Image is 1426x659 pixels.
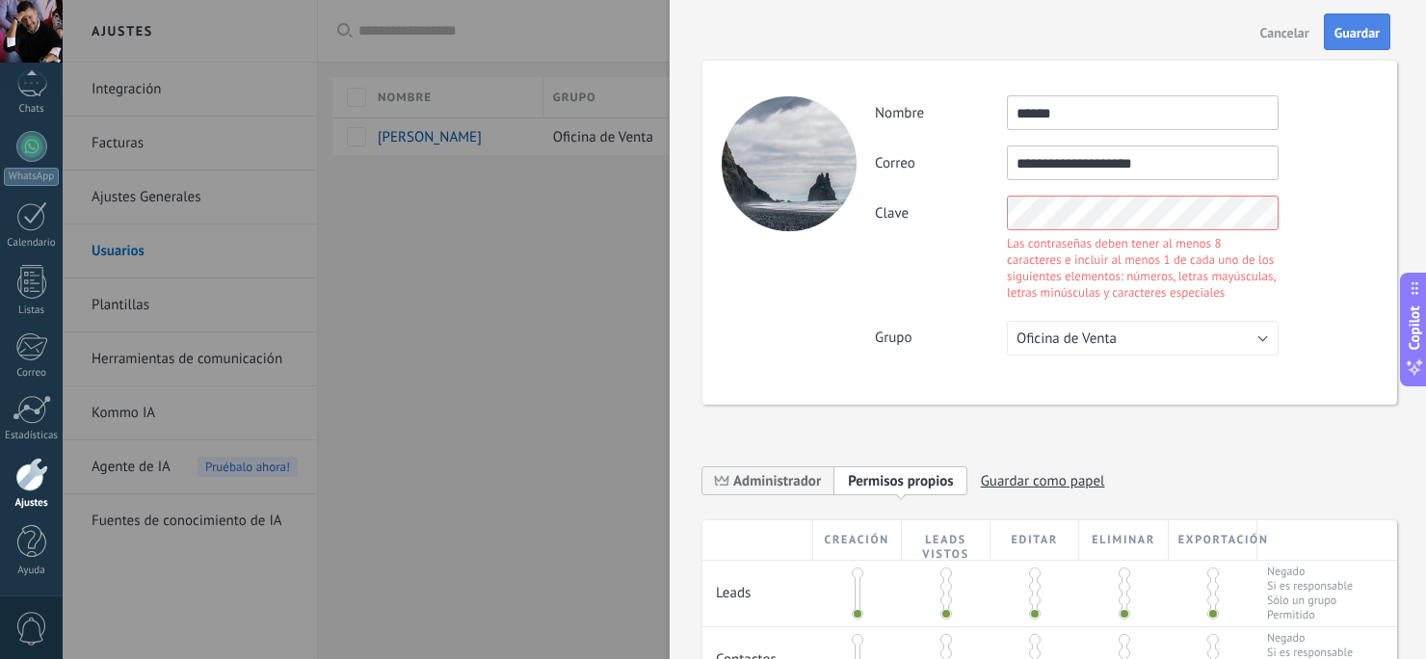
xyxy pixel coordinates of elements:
[1267,593,1353,608] span: Sólo un grupo
[1169,520,1257,560] div: Exportación
[4,304,60,317] div: Listas
[1334,26,1380,40] span: Guardar
[1267,608,1353,622] span: Permitido
[1017,329,1117,348] span: Oficina de Venta
[4,565,60,577] div: Ayuda
[1260,26,1309,40] span: Cancelar
[834,465,967,495] span: Add new role
[4,367,60,380] div: Correo
[1267,579,1353,593] span: Si es responsable
[702,561,813,612] div: Leads
[875,204,1007,223] label: Clave
[4,430,60,442] div: Estadísticas
[1267,631,1353,646] span: Negado
[1267,565,1353,579] span: Negado
[981,466,1105,496] span: Guardar como papel
[902,520,990,560] div: Leads vistos
[875,154,1007,172] label: Correo
[4,497,60,510] div: Ajustes
[702,465,834,495] span: Administrador
[4,237,60,250] div: Calendario
[1007,321,1279,356] button: Oficina de Venta
[875,104,1007,122] label: Nombre
[990,520,1079,560] div: Editar
[813,520,902,560] div: Creación
[1405,306,1424,351] span: Copilot
[1079,520,1168,560] div: Eliminar
[733,472,821,490] span: Administrador
[4,103,60,116] div: Chats
[848,472,954,490] span: Permisos propios
[4,168,59,186] div: WhatsApp
[875,329,1007,347] label: Grupo
[1007,235,1279,301] div: Las contraseñas deben tener al menos 8 caracteres e incluir al menos 1 de cada uno de los siguien...
[1324,13,1390,50] button: Guardar
[1253,16,1317,47] button: Cancelar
